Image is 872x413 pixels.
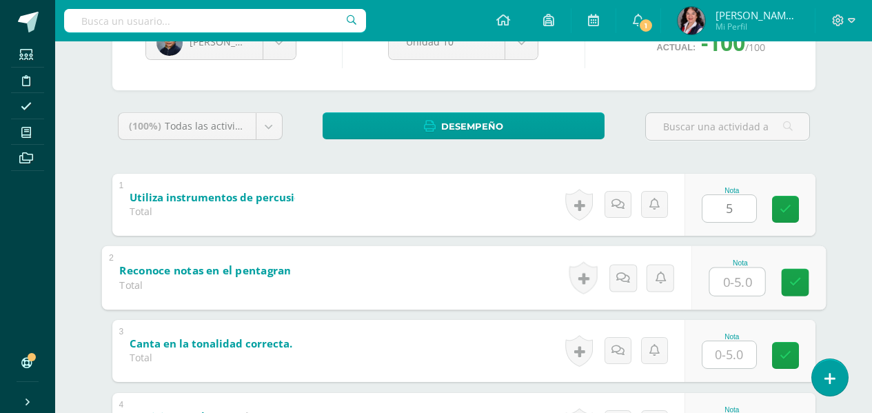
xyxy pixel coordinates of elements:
input: 0-5.0 [709,268,764,295]
b: Reconoce notas en el pentagrama [119,263,301,277]
div: Nota [702,187,762,194]
div: Total [130,205,295,218]
input: Buscar una actividad aquí... [646,113,809,140]
b: Utiliza instrumentos de percusión [130,190,307,204]
a: Desempeño [323,112,605,139]
a: Utiliza instrumentos de percusión [130,187,367,209]
a: (100%)Todas las actividades de esta unidad [119,113,282,139]
a: Canta en la tonalidad correcta. [130,333,352,355]
span: /100 [745,41,765,54]
img: 264bf4b67850d1922474b9a1843a2130.png [156,30,183,56]
span: [PERSON_NAME] [190,35,267,48]
img: 6266c091eaef7c21b1e3e87b6cf20875.png [678,7,705,34]
span: Mi Perfil [716,21,798,32]
input: 0-5.0 [702,341,756,368]
input: Busca un usuario... [64,9,366,32]
span: (100%) [129,119,161,132]
div: Nota [702,333,762,341]
span: 1 [638,18,653,33]
span: [PERSON_NAME] [GEOGRAPHIC_DATA] [716,8,798,22]
input: 0-5.0 [702,195,756,222]
span: Todas las actividades de esta unidad [165,119,336,132]
a: [PERSON_NAME] [146,26,296,59]
div: Total [130,351,295,364]
div: Total [119,278,290,292]
span: Unidad 10 [406,26,487,58]
span: Desempeño [441,114,503,139]
b: Canta en la tonalidad correcta. [130,336,292,350]
span: -100 [701,28,745,57]
div: Nota [709,259,771,267]
a: Unidad 10 [389,26,538,59]
span: Promedio actual: [648,31,696,53]
a: Reconoce notas en el pentagrama [119,259,363,281]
